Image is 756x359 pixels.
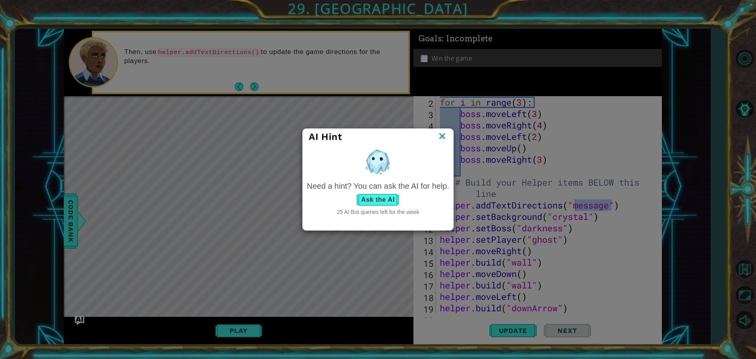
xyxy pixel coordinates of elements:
span: AI Hint [309,131,342,142]
img: AI Hint Animal [363,147,393,177]
div: 25 AI Bot queries left for the week [307,208,449,216]
button: Ask the AI [356,193,400,206]
div: Need a hint? You can ask the AI for help. [307,180,449,192]
img: IconClose.svg [437,131,447,143]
